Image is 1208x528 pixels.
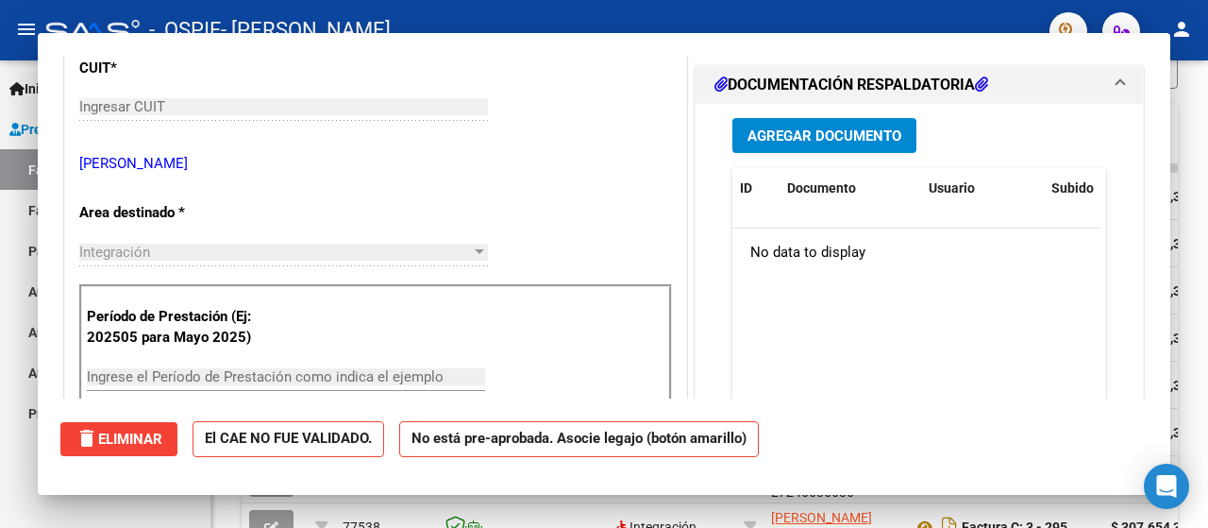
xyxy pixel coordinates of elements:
[921,168,1044,209] datatable-header-cell: Usuario
[87,306,260,349] p: Período de Prestación (Ej: 202505 para Mayo 2025)
[60,422,177,456] button: Eliminar
[787,180,856,196] span: Documento
[929,180,975,196] span: Usuario
[221,9,391,51] span: - [PERSON_NAME]
[696,66,1143,104] mat-expansion-panel-header: DOCUMENTACIÓN RESPALDATORIA
[747,128,901,145] span: Agregar Documento
[75,431,162,448] span: Eliminar
[1144,464,1189,509] div: Open Intercom Messenger
[1170,18,1193,41] mat-icon: person
[15,18,38,41] mat-icon: menu
[149,9,221,51] span: - OSPIF
[714,74,988,96] h1: DOCUMENTACIÓN RESPALDATORIA
[79,58,257,79] p: CUIT
[9,78,58,99] span: Inicio
[732,229,1100,276] div: No data to display
[696,104,1143,496] div: DOCUMENTACIÓN RESPALDATORIA
[399,421,759,458] strong: No está pre-aprobada. Asocie legajo (botón amarillo)
[732,118,916,153] button: Agregar Documento
[193,421,384,458] strong: El CAE NO FUE VALIDADO.
[771,510,872,525] span: [PERSON_NAME]
[1044,168,1138,209] datatable-header-cell: Subido
[79,244,150,261] span: Integración
[732,168,780,209] datatable-header-cell: ID
[79,202,257,224] p: Area destinado *
[9,119,181,140] span: Prestadores / Proveedores
[780,168,921,209] datatable-header-cell: Documento
[740,180,752,196] span: ID
[75,427,98,450] mat-icon: delete
[79,153,672,175] p: [PERSON_NAME]
[1051,180,1094,196] span: Subido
